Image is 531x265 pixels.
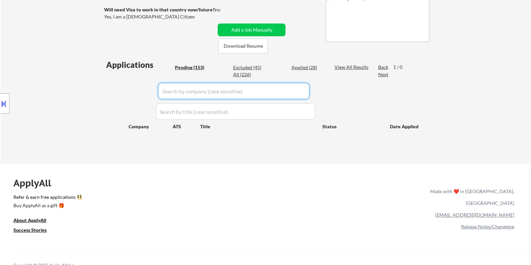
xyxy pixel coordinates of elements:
a: About ApplyAll [13,217,56,225]
u: Success Stories [13,227,47,233]
div: Pending (153) [175,64,208,71]
div: Buy ApplyAll as a gift 🎁 [13,203,81,208]
div: Made with ❤️ in [GEOGRAPHIC_DATA], [GEOGRAPHIC_DATA] [428,185,514,209]
input: Search by title (case sensitive) [156,103,315,120]
div: Excluded (45) [233,64,267,71]
div: Back [378,64,389,71]
input: Search by company (case sensitive) [158,83,309,99]
div: Company [128,123,172,130]
a: Refer & earn free applications 👯‍♀️ [13,195,290,202]
a: Buy ApplyAll as a gift 🎁 [13,202,81,210]
div: Applied (28) [291,64,325,71]
a: [EMAIL_ADDRESS][DOMAIN_NAME] [435,212,514,218]
u: About ApplyAll [13,217,46,223]
div: Date Applied [390,123,419,130]
div: View All Results [334,64,370,71]
div: Next [378,71,389,78]
a: Success Stories [13,226,56,235]
a: Release Notes/Changelog [461,224,514,229]
div: ATS [172,123,200,130]
div: no [215,6,234,13]
button: Add a Job Manually [218,24,285,36]
div: Status [322,120,380,132]
div: 1 / 0 [393,64,408,71]
div: ApplyAll [13,177,59,189]
button: Download Resume [218,38,268,53]
strong: Will need Visa to work in that country now/future?: [104,7,216,12]
div: Title [200,123,316,130]
div: All (226) [233,71,267,78]
div: Yes, I am a [DEMOGRAPHIC_DATA] Citizen [104,13,217,20]
div: Applications [106,61,172,69]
